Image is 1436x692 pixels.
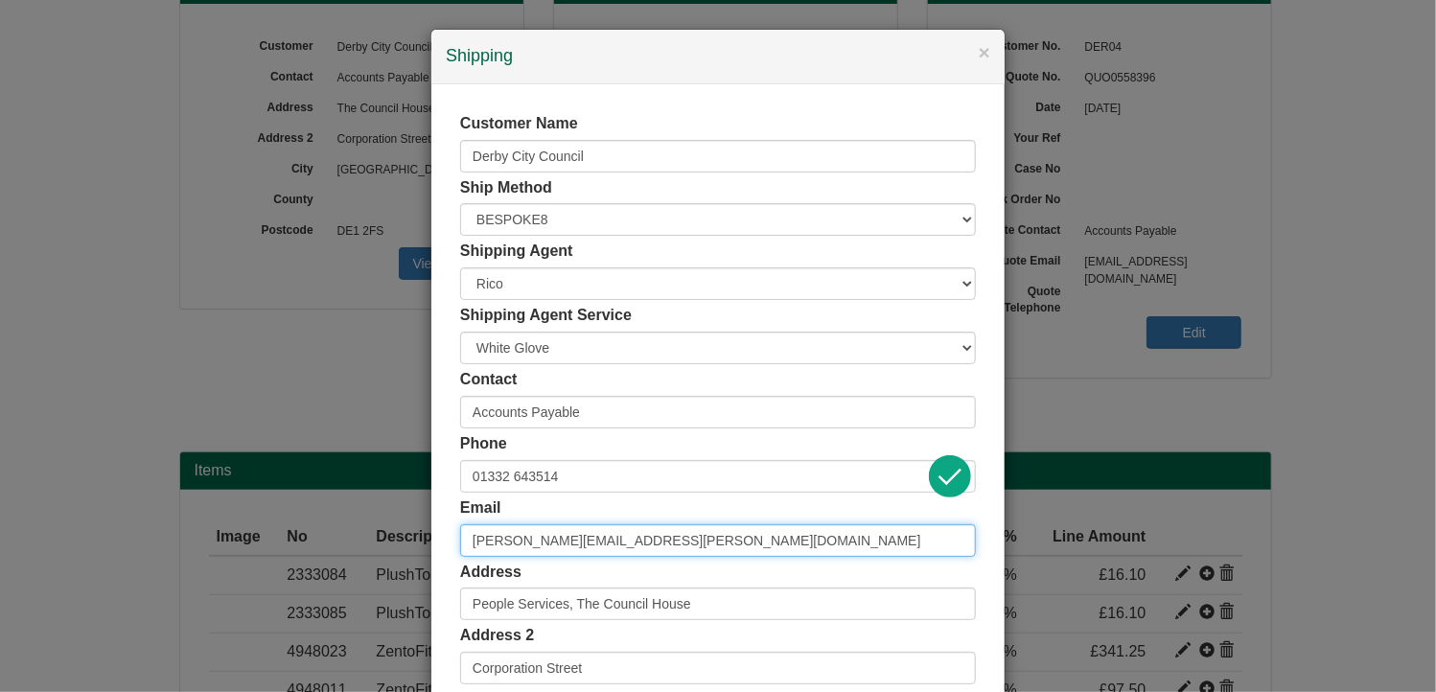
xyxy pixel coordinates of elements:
label: Email [460,497,501,519]
label: Contact [460,369,518,391]
h4: Shipping [446,44,990,69]
label: Address 2 [460,625,534,647]
label: Address [460,562,521,584]
label: Shipping Agent Service [460,305,632,327]
label: Phone [460,433,507,455]
button: × [979,42,990,62]
label: Ship Method [460,177,552,199]
label: Shipping Agent [460,241,573,263]
label: Customer Name [460,113,578,135]
input: Mobile Preferred [460,460,976,493]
